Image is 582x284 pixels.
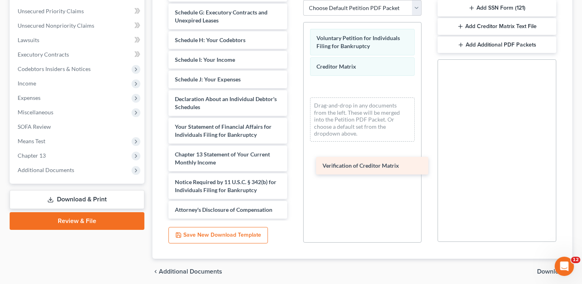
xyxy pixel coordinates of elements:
[11,47,144,62] a: Executory Contracts
[18,138,45,144] span: Means Test
[18,123,51,130] span: SOFA Review
[555,257,574,276] iframe: Intercom live chat
[152,268,222,275] a: chevron_left Additional Documents
[18,94,41,101] span: Expenses
[10,212,144,230] a: Review & File
[18,65,91,72] span: Codebtors Insiders & Notices
[11,18,144,33] a: Unsecured Nonpriority Claims
[175,9,268,24] span: Schedule G: Executory Contracts and Unexpired Leases
[18,37,39,43] span: Lawsuits
[168,227,268,244] button: Save New Download Template
[10,190,144,209] a: Download & Print
[18,22,94,29] span: Unsecured Nonpriority Claims
[18,166,74,173] span: Additional Documents
[175,56,235,63] span: Schedule I: Your Income
[175,37,245,43] span: Schedule H: Your Codebtors
[18,152,46,159] span: Chapter 13
[317,34,400,49] span: Voluntary Petition for Individuals Filing for Bankruptcy
[152,268,159,275] i: chevron_left
[571,257,580,263] span: 12
[18,51,69,58] span: Executory Contracts
[310,97,415,142] div: Drag-and-drop in any documents from the left. These will be merged into the Petition PDF Packet. ...
[175,206,272,213] span: Attorney's Disclosure of Compensation
[159,268,222,275] span: Additional Documents
[175,95,277,110] span: Declaration About an Individual Debtor's Schedules
[18,8,84,14] span: Unsecured Priority Claims
[537,268,566,275] span: Download
[175,123,272,138] span: Your Statement of Financial Affairs for Individuals Filing for Bankruptcy
[537,268,572,275] button: Download chevron_right
[11,33,144,47] a: Lawsuits
[317,63,357,70] span: Creditor Matrix
[18,109,53,116] span: Miscellaneous
[322,162,399,169] span: Verification of Creditor Matrix
[18,80,36,87] span: Income
[11,120,144,134] a: SOFA Review
[11,4,144,18] a: Unsecured Priority Claims
[438,37,556,53] button: Add Additional PDF Packets
[175,179,276,193] span: Notice Required by 11 U.S.C. § 342(b) for Individuals Filing for Bankruptcy
[175,76,241,83] span: Schedule J: Your Expenses
[175,151,270,166] span: Chapter 13 Statement of Your Current Monthly Income
[438,18,556,35] button: Add Creditor Matrix Text File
